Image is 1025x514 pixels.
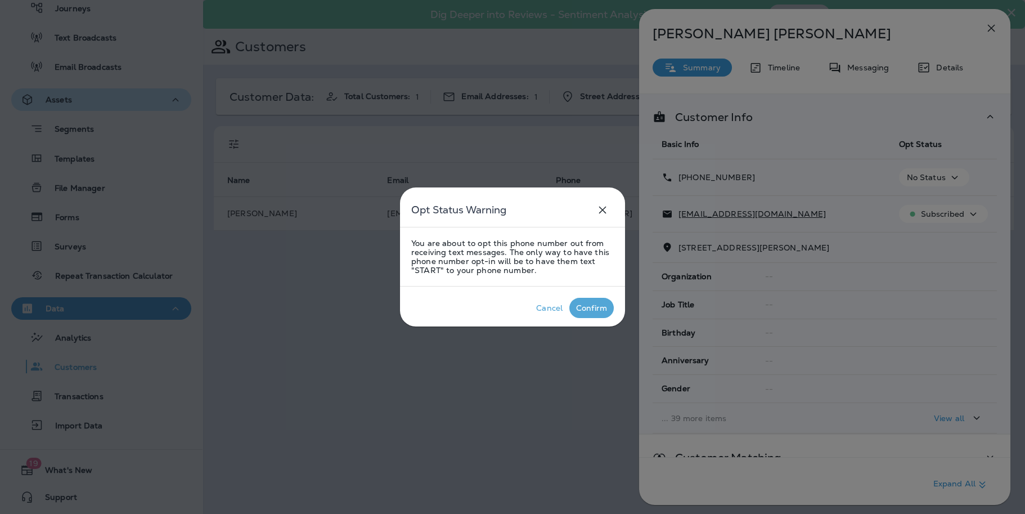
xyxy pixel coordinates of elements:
[411,239,614,275] p: You are about to opt this phone number out from receiving text messages. The only way to have thi...
[529,298,569,318] button: Cancel
[569,298,614,318] button: Confirm
[576,303,607,312] div: Confirm
[536,303,563,312] div: Cancel
[411,201,506,219] h5: Opt Status Warning
[591,199,614,221] button: close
